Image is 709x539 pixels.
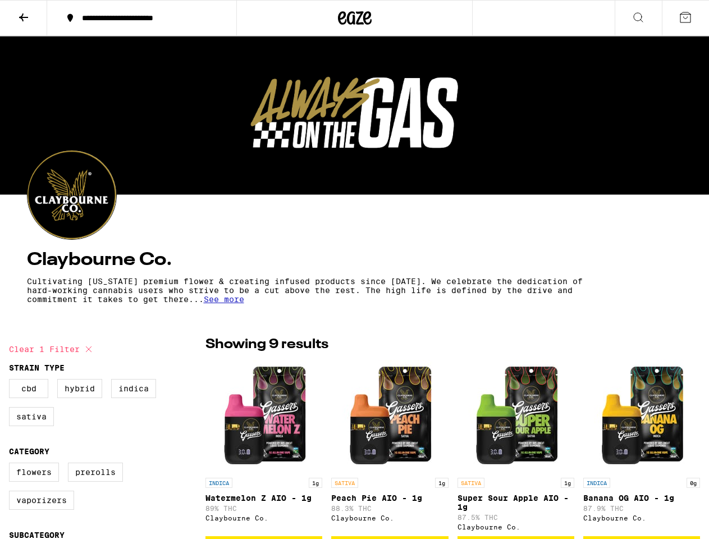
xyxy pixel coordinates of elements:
[687,478,700,488] p: 0g
[561,478,574,488] p: 1g
[458,478,484,488] p: SATIVA
[460,360,572,472] img: Claybourne Co. - Super Sour Apple AIO - 1g
[28,150,116,239] img: Claybourne Co. logo
[9,379,48,398] label: CBD
[309,478,322,488] p: 1g
[458,360,574,536] a: Open page for Super Sour Apple AIO - 1g from Claybourne Co.
[9,363,65,372] legend: Strain Type
[333,360,446,472] img: Claybourne Co. - Peach Pie AIO - 1g
[27,251,683,269] h4: Claybourne Co.
[205,505,322,512] p: 89% THC
[435,478,449,488] p: 1g
[9,447,49,456] legend: Category
[57,379,102,398] label: Hybrid
[205,494,322,503] p: Watermelon Z AIO - 1g
[583,478,610,488] p: INDICA
[68,463,123,482] label: Prerolls
[205,478,232,488] p: INDICA
[586,360,698,472] img: Claybourne Co. - Banana OG AIO - 1g
[583,494,700,503] p: Banana OG AIO - 1g
[205,335,328,354] p: Showing 9 results
[458,514,574,521] p: 87.5% THC
[331,360,448,536] a: Open page for Peach Pie AIO - 1g from Claybourne Co.
[205,360,322,536] a: Open page for Watermelon Z AIO - 1g from Claybourne Co.
[331,514,448,522] div: Claybourne Co.
[583,360,700,536] a: Open page for Banana OG AIO - 1g from Claybourne Co.
[331,505,448,512] p: 88.3% THC
[9,335,95,363] button: Clear 1 filter
[111,379,156,398] label: Indica
[583,514,700,522] div: Claybourne Co.
[331,494,448,503] p: Peach Pie AIO - 1g
[204,295,244,304] span: See more
[9,491,74,510] label: Vaporizers
[27,277,584,304] p: Cultivating [US_STATE] premium flower & creating infused products since [DATE]. We celebrate the ...
[208,360,320,472] img: Claybourne Co. - Watermelon Z AIO - 1g
[9,463,59,482] label: Flowers
[458,523,574,531] div: Claybourne Co.
[205,514,322,522] div: Claybourne Co.
[331,478,358,488] p: SATIVA
[583,505,700,512] p: 87.9% THC
[458,494,574,511] p: Super Sour Apple AIO - 1g
[9,407,54,426] label: Sativa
